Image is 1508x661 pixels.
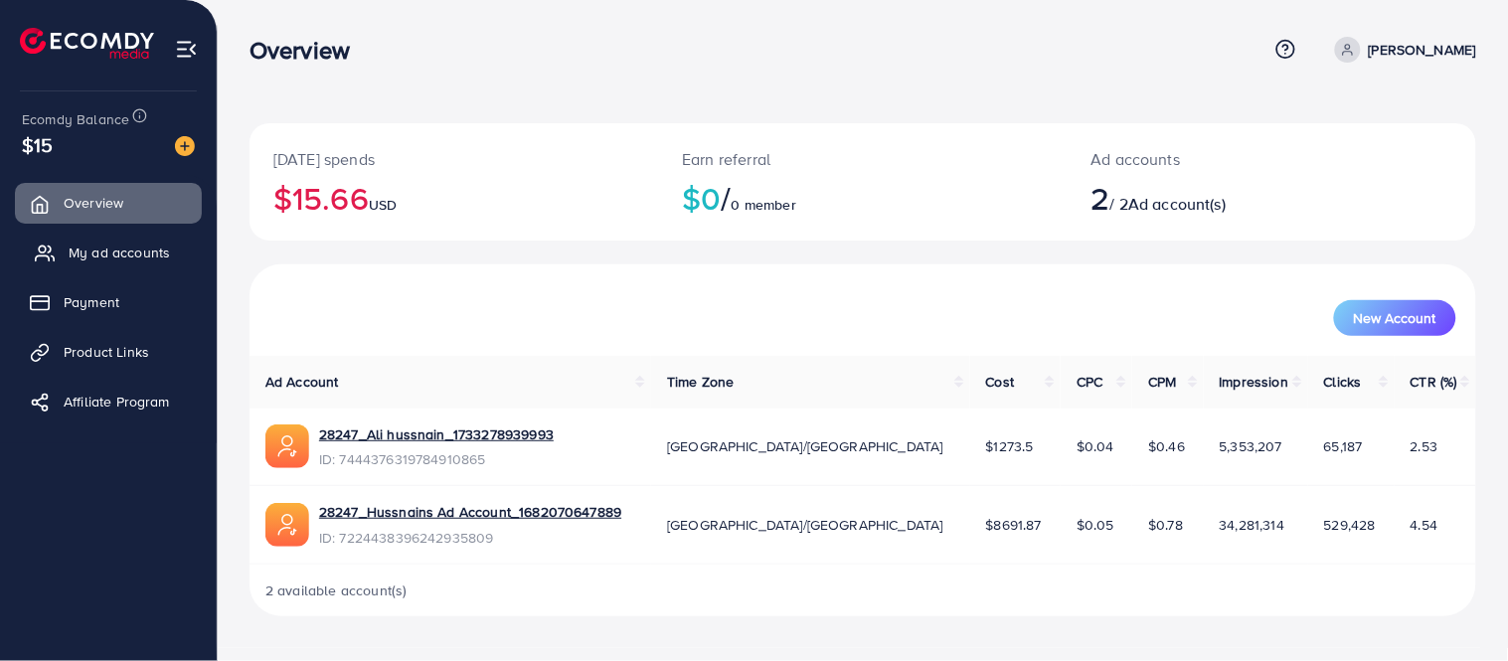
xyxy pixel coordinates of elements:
span: CPM [1148,372,1176,392]
a: Product Links [15,332,202,372]
a: My ad accounts [15,233,202,272]
span: $1273.5 [986,436,1034,456]
span: / [722,175,732,221]
a: 28247_Hussnains Ad Account_1682070647889 [319,502,621,522]
span: 2 available account(s) [265,580,408,600]
span: CTR (%) [1411,372,1457,392]
span: 0 member [732,195,796,215]
span: $0.05 [1077,515,1114,535]
span: 34,281,314 [1220,515,1285,535]
span: $8691.87 [986,515,1042,535]
a: [PERSON_NAME] [1327,37,1476,63]
span: Cost [986,372,1015,392]
img: logo [20,28,154,59]
button: New Account [1334,300,1456,336]
img: ic-ads-acc.e4c84228.svg [265,424,309,468]
span: ID: 7444376319784910865 [319,449,554,469]
span: $0.46 [1148,436,1185,456]
img: ic-ads-acc.e4c84228.svg [265,503,309,547]
span: My ad accounts [69,243,170,262]
span: CPC [1077,372,1102,392]
span: Impression [1220,372,1289,392]
a: Affiliate Program [15,382,202,421]
span: Ad account(s) [1128,193,1226,215]
img: image [175,136,195,156]
span: 65,187 [1324,436,1363,456]
p: Ad accounts [1091,147,1351,171]
a: 28247_Ali hussnain_1733278939993 [319,424,554,444]
a: Payment [15,282,202,322]
span: [GEOGRAPHIC_DATA]/[GEOGRAPHIC_DATA] [667,515,943,535]
span: [GEOGRAPHIC_DATA]/[GEOGRAPHIC_DATA] [667,436,943,456]
span: USD [369,195,397,215]
p: [PERSON_NAME] [1369,38,1476,62]
h3: Overview [250,36,366,65]
span: Ecomdy Balance [22,109,129,129]
span: Affiliate Program [64,392,170,412]
span: $0.04 [1077,436,1114,456]
span: New Account [1354,311,1436,325]
span: Product Links [64,342,149,362]
span: 4.54 [1411,515,1438,535]
a: Overview [15,183,202,223]
span: Clicks [1324,372,1362,392]
p: [DATE] spends [273,147,634,171]
span: Payment [64,292,119,312]
p: Earn referral [682,147,1043,171]
img: menu [175,38,198,61]
span: ID: 7224438396242935809 [319,528,621,548]
span: Ad Account [265,372,339,392]
span: 2 [1091,175,1110,221]
iframe: Chat [1424,572,1493,646]
span: 5,353,207 [1220,436,1282,456]
span: $15 [22,130,53,159]
h2: $15.66 [273,179,634,217]
h2: $0 [682,179,1043,217]
span: Time Zone [667,372,734,392]
span: 529,428 [1324,515,1376,535]
span: 2.53 [1411,436,1438,456]
span: Overview [64,193,123,213]
span: $0.78 [1148,515,1183,535]
h2: / 2 [1091,179,1351,217]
